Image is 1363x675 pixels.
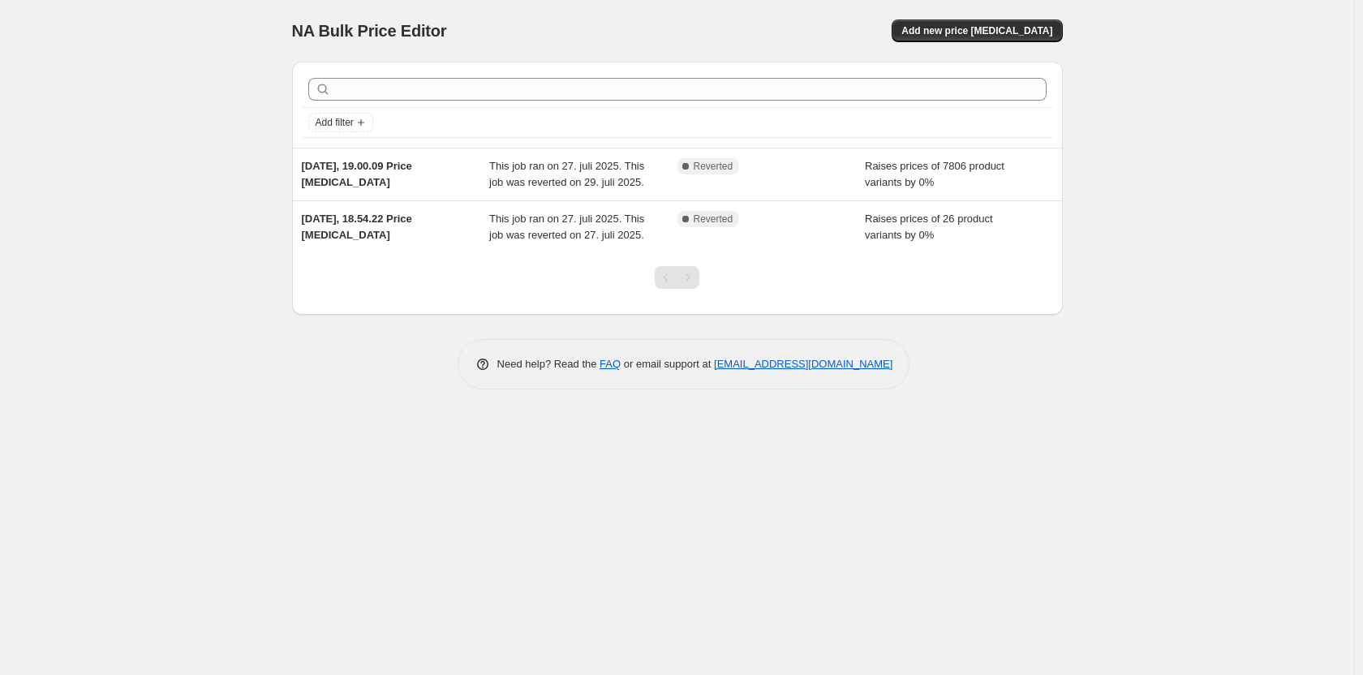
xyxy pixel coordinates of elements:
[497,358,600,370] span: Need help? Read the
[302,213,412,241] span: [DATE], 18.54.22 Price [MEDICAL_DATA]
[655,266,699,289] nav: Pagination
[316,116,354,129] span: Add filter
[292,22,447,40] span: NA Bulk Price Editor
[901,24,1052,37] span: Add new price [MEDICAL_DATA]
[600,358,621,370] a: FAQ
[621,358,714,370] span: or email support at
[694,213,733,226] span: Reverted
[308,113,373,132] button: Add filter
[865,160,1004,188] span: Raises prices of 7806 product variants by 0%
[714,358,892,370] a: [EMAIL_ADDRESS][DOMAIN_NAME]
[302,160,412,188] span: [DATE], 19.00.09 Price [MEDICAL_DATA]
[694,160,733,173] span: Reverted
[865,213,993,241] span: Raises prices of 26 product variants by 0%
[489,160,644,188] span: This job ran on 27. juli 2025. This job was reverted on 29. juli 2025.
[489,213,644,241] span: This job ran on 27. juli 2025. This job was reverted on 27. juli 2025.
[892,19,1062,42] button: Add new price [MEDICAL_DATA]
